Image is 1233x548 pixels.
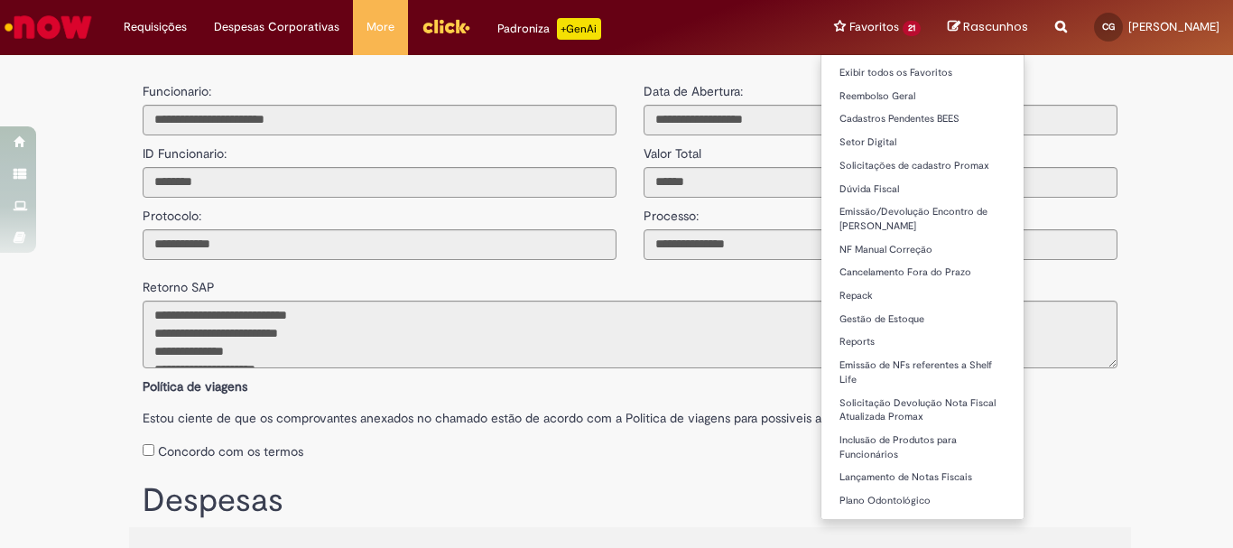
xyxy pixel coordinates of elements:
[821,394,1024,427] a: Solicitação Devolução Nota Fiscal Atualizada Promax
[963,18,1028,35] span: Rascunhos
[158,442,303,460] label: Concordo com os termos
[821,491,1024,511] a: Plano Odontológico
[821,431,1024,464] a: Inclusão de Produtos para Funcionários
[821,180,1024,200] a: Dúvida Fiscal
[644,82,743,100] label: Data de Abertura:
[821,310,1024,330] a: Gestão de Estoque
[821,332,1024,352] a: Reports
[849,18,899,36] span: Favoritos
[143,82,211,100] label: Funcionario:
[821,109,1024,129] a: Cadastros Pendentes BEES
[214,18,339,36] span: Despesas Corporativas
[143,269,215,296] label: Retorno SAP
[821,240,1024,260] a: NF Manual Correção
[143,400,1117,427] label: Estou ciente de que os comprovantes anexados no chamado estão de acordo com a Politica de viagens...
[903,21,921,36] span: 21
[821,515,1024,534] a: Ponto
[143,135,227,163] label: ID Funcionario:
[644,198,699,225] label: Processo:
[2,9,95,45] img: ServiceNow
[821,133,1024,153] a: Setor Digital
[821,263,1024,283] a: Cancelamento Fora do Prazo
[821,63,1024,83] a: Exibir todos os Favoritos
[366,18,394,36] span: More
[820,54,1024,520] ul: Favoritos
[821,87,1024,107] a: Reembolso Geral
[124,18,187,36] span: Requisições
[821,468,1024,488] a: Lançamento de Notas Fiscais
[821,356,1024,389] a: Emissão de NFs referentes a Shelf Life
[143,483,1117,519] h1: Despesas
[821,286,1024,306] a: Repack
[422,13,470,40] img: click_logo_yellow_360x200.png
[557,18,601,40] p: +GenAi
[644,135,701,163] label: Valor Total
[143,378,247,395] b: Política de viagens
[1128,19,1219,34] span: [PERSON_NAME]
[821,202,1024,236] a: Emissão/Devolução Encontro de [PERSON_NAME]
[821,156,1024,176] a: Solicitações de cadastro Promax
[143,198,201,225] label: Protocolo:
[948,19,1028,36] a: Rascunhos
[497,18,601,40] div: Padroniza
[1102,21,1115,33] span: CG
